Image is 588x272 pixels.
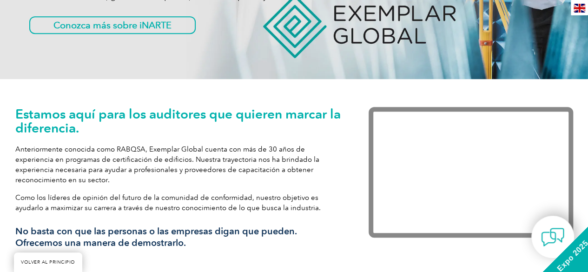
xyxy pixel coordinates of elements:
font: Anteriormente conocida como RABQSA, Exemplar Global cuenta con más de 30 años de experiencia en p... [15,145,319,184]
font: VOLVER AL PRINCIPIO [21,259,75,265]
font: Ofrecemos una manera de demostrarlo. [15,237,186,248]
img: contact-chat.png [541,226,564,249]
iframe: Exemplar Global: Trabajando juntos para marcar la diferencia [369,107,573,238]
img: en [574,4,585,13]
a: Conozca más sobre iNARTE [29,16,196,34]
font: Como los líderes de opinión del futuro de la comunidad de conformidad, nuestro objetivo es ayudar... [15,193,321,212]
a: VOLVER AL PRINCIPIO [14,252,82,272]
font: Estamos aquí para los auditores que quieren marcar la diferencia. [15,106,341,136]
font: No basta con que las personas o las empresas digan que pueden. [15,226,297,237]
font: Conozca más sobre iNARTE [53,20,172,31]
